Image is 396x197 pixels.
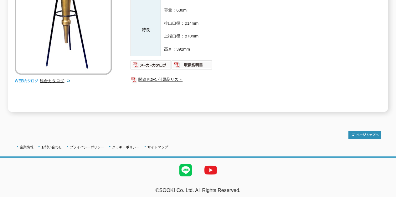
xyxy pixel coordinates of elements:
[131,76,381,84] a: 関連PDF1 付属品リスト
[15,78,38,84] img: webカタログ
[131,60,172,70] img: メーカーカタログ
[40,78,70,83] a: 総合カタログ
[20,145,33,149] a: 企業情報
[198,158,223,183] img: YouTube
[147,145,168,149] a: サイトマップ
[172,64,213,69] a: 取扱説明書
[173,158,198,183] img: LINE
[70,145,104,149] a: プライバシーポリシー
[112,145,140,149] a: クッキーポリシー
[161,4,381,56] td: 容量：630ml 排出口径：φ14mm 上端口径：φ70mm 高さ：392mm
[41,145,62,149] a: お問い合わせ
[131,64,172,69] a: メーカーカタログ
[172,60,213,70] img: 取扱説明書
[131,4,161,56] th: 特長
[348,131,381,139] img: トップページへ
